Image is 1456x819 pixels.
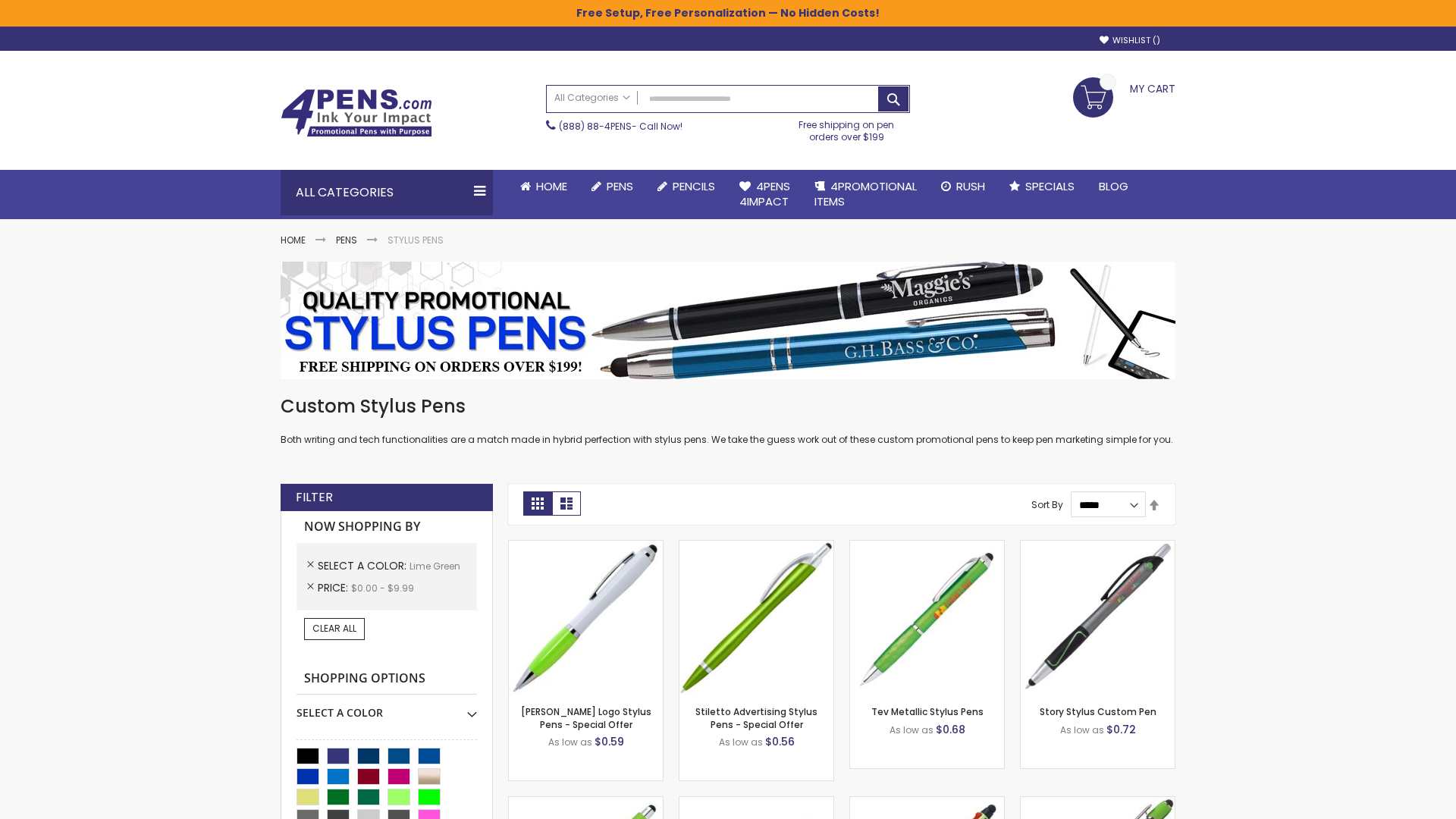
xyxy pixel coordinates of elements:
[645,170,727,203] a: Pencils
[695,705,817,730] a: Stiletto Advertising Stylus Pens - Special Offer
[509,540,663,553] a: Kimberly Logo Stylus Pens-Lime Green
[336,234,357,246] a: Pens
[1060,723,1104,736] span: As low as
[890,723,934,736] span: As low as
[802,170,929,219] a: 4PROMOTIONALITEMS
[1040,705,1156,718] a: Story Stylus Custom Pen
[296,489,333,506] strong: Filter
[1106,722,1136,737] span: $0.72
[871,705,984,718] a: Tev Metallic Stylus Pens
[548,736,592,748] span: As low as
[1099,178,1128,194] span: Blog
[281,170,493,215] div: All Categories
[508,170,579,203] a: Home
[679,540,833,553] a: Stiletto Advertising Stylus Pens-Lime Green
[1021,796,1175,809] a: 4P-MS8B-Lime Green
[318,580,351,595] span: Price
[679,796,833,809] a: Cyber Stylus 0.7mm Fine Point Gel Grip Pen-Lime Green
[1021,541,1175,695] img: Story Stylus Custom Pen-Lime Green
[523,491,552,516] strong: Grid
[850,541,1004,695] img: Tev Metallic Stylus Pens-Lime Green
[281,394,1175,447] div: Both writing and tech functionalities are a match made in hybrid perfection with stylus pens. We ...
[727,170,802,219] a: 4Pens4impact
[304,618,365,639] a: Clear All
[409,560,460,573] span: Lime Green
[579,170,645,203] a: Pens
[1021,540,1175,553] a: Story Stylus Custom Pen-Lime Green
[297,511,477,543] strong: Now Shopping by
[281,394,1175,419] h1: Custom Stylus Pens
[765,734,795,749] span: $0.56
[595,734,624,749] span: $0.59
[318,558,409,573] span: Select A Color
[1100,35,1160,46] a: Wishlist
[1031,498,1063,511] label: Sort By
[814,178,917,209] span: 4PROMOTIONAL ITEMS
[351,582,414,595] span: $0.00 - $9.99
[312,622,356,635] span: Clear All
[850,796,1004,809] a: Orbitor 4 Color Assorted Ink Metallic Stylus Pens-Lime Green
[673,178,715,194] span: Pencils
[1087,170,1141,203] a: Blog
[547,86,638,111] a: All Categories
[956,178,985,194] span: Rush
[739,178,790,209] span: 4Pens 4impact
[554,92,630,104] span: All Categories
[297,695,477,720] div: Select A Color
[679,541,833,695] img: Stiletto Advertising Stylus Pens-Lime Green
[607,178,633,194] span: Pens
[783,113,911,143] div: Free shipping on pen orders over $199
[509,796,663,809] a: Pearl Element Stylus Pens-Lime Green
[929,170,997,203] a: Rush
[281,89,432,137] img: 4Pens Custom Pens and Promotional Products
[536,178,567,194] span: Home
[509,541,663,695] img: Kimberly Logo Stylus Pens-Lime Green
[521,705,651,730] a: [PERSON_NAME] Logo Stylus Pens - Special Offer
[997,170,1087,203] a: Specials
[559,120,682,133] span: - Call Now!
[388,234,444,246] strong: Stylus Pens
[936,722,965,737] span: $0.68
[559,120,632,133] a: (888) 88-4PENS
[281,234,306,246] a: Home
[297,663,477,695] strong: Shopping Options
[850,540,1004,553] a: Tev Metallic Stylus Pens-Lime Green
[719,736,763,748] span: As low as
[1025,178,1075,194] span: Specials
[281,262,1175,379] img: Stylus Pens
